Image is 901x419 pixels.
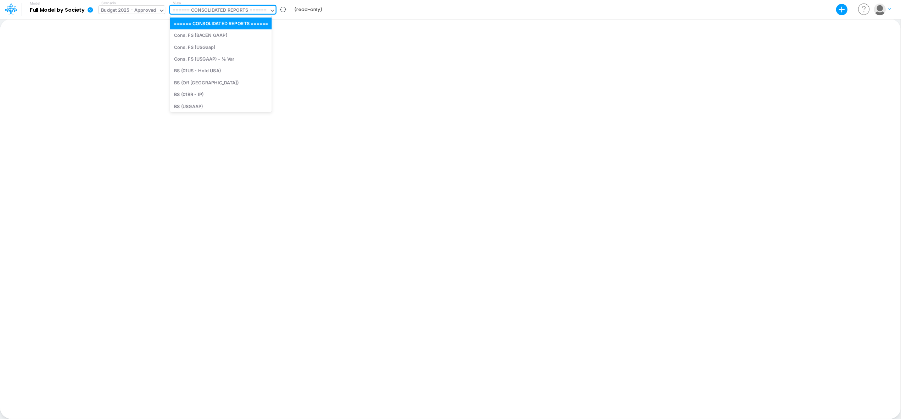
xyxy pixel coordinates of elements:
[30,1,40,6] label: Model
[170,65,272,77] div: BS (01US - Hold USA)
[170,41,272,53] div: Cons. FS (USGaap)
[101,7,156,15] div: Budget 2025 - Approved
[170,29,272,41] div: Cons. FS (BACEN GAAP)
[170,100,272,112] div: BS (USGAAP)
[173,7,267,15] div: ====== CONSOLIDATED REPORTS ======
[294,6,322,13] b: (read-only)
[170,17,272,29] div: ====== CONSOLIDATED REPORTS ======
[170,89,272,100] div: BS (01BR - IP)
[101,0,116,6] label: Scenario
[30,7,85,13] b: Full Model by Society
[170,53,272,65] div: Cons. FS (USGAAP) - % Var
[173,0,181,6] label: View
[170,77,272,88] div: BS (Off [GEOGRAPHIC_DATA])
